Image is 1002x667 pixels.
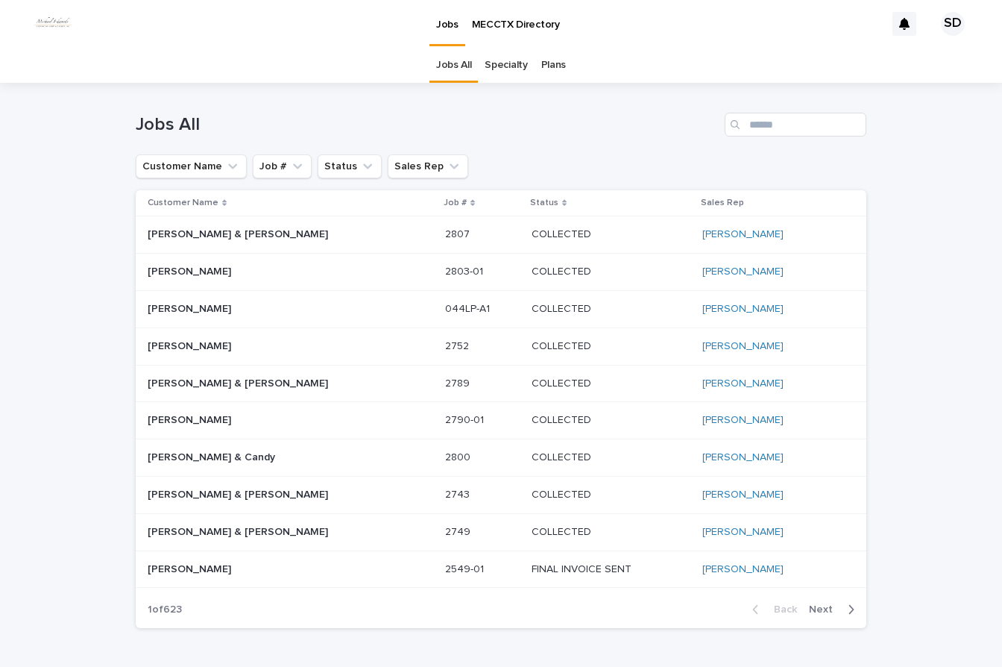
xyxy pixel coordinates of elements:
tr: [PERSON_NAME] & [PERSON_NAME][PERSON_NAME] & [PERSON_NAME] 27892789 COLLECTEDCOLLECTED [PERSON_NAME] [136,365,866,402]
a: [PERSON_NAME] [702,266,784,278]
a: [PERSON_NAME] [702,228,784,241]
a: Specialty [485,48,527,83]
a: [PERSON_NAME] [702,340,784,353]
p: 2803-01 [445,263,486,278]
button: Back [740,603,803,616]
button: Next [803,603,866,616]
p: FINAL INVOICE SENT [532,560,634,576]
span: Next [809,604,842,615]
p: 2749 [445,523,473,539]
p: 2549-01 [445,560,487,576]
tr: [PERSON_NAME][PERSON_NAME] 2549-012549-01 FINAL INVOICE SENTFINAL INVOICE SENT [PERSON_NAME] [136,551,866,588]
p: COLLECTED [532,337,594,353]
button: Job # [253,154,312,178]
input: Search [725,113,866,137]
p: Status [530,195,558,211]
p: [PERSON_NAME] [148,560,234,576]
button: Status [318,154,382,178]
tr: [PERSON_NAME] & Candy[PERSON_NAME] & Candy 28002800 COLLECTEDCOLLECTED [PERSON_NAME] [136,439,866,477]
p: 2789 [445,375,473,390]
a: Jobs All [436,48,472,83]
p: COLLECTED [532,263,594,278]
p: COLLECTED [532,375,594,390]
p: [PERSON_NAME] & [PERSON_NAME] [148,486,331,501]
tr: [PERSON_NAME][PERSON_NAME] 27522752 COLLECTEDCOLLECTED [PERSON_NAME] [136,328,866,365]
img: dhEtdSsQReaQtgKTuLrt [30,9,76,39]
p: [PERSON_NAME] & Candy [148,448,278,464]
p: [PERSON_NAME] [148,411,234,427]
p: 2800 [445,448,473,464]
p: Job # [444,195,467,211]
p: [PERSON_NAME] [148,300,234,316]
p: 044LP-A1 [445,300,493,316]
tr: [PERSON_NAME][PERSON_NAME] 044LP-A1044LP-A1 COLLECTEDCOLLECTED [PERSON_NAME] [136,290,866,328]
p: COLLECTED [532,225,594,241]
p: 2752 [445,337,472,353]
button: Customer Name [136,154,247,178]
p: COLLECTED [532,523,594,539]
p: [PERSON_NAME] & [PERSON_NAME] [148,375,331,390]
p: 2807 [445,225,473,241]
a: [PERSON_NAME] [702,489,784,501]
tr: [PERSON_NAME] & [PERSON_NAME][PERSON_NAME] & [PERSON_NAME] 28072807 COLLECTEDCOLLECTED [PERSON_NAME] [136,216,866,254]
tr: [PERSON_NAME] & [PERSON_NAME][PERSON_NAME] & [PERSON_NAME] 27432743 COLLECTEDCOLLECTED [PERSON_NAME] [136,476,866,513]
a: Plans [541,48,566,83]
p: COLLECTED [532,300,594,316]
p: 1 of 623 [136,592,194,628]
p: [PERSON_NAME] [148,263,234,278]
tr: [PERSON_NAME][PERSON_NAME] 2803-012803-01 COLLECTEDCOLLECTED [PERSON_NAME] [136,254,866,291]
a: [PERSON_NAME] [702,378,784,390]
p: [PERSON_NAME] & [PERSON_NAME] [148,523,331,539]
span: Back [765,604,797,615]
p: Sales Rep [701,195,744,211]
button: Sales Rep [388,154,468,178]
p: COLLECTED [532,486,594,501]
a: [PERSON_NAME] [702,451,784,464]
a: [PERSON_NAME] [702,563,784,576]
tr: [PERSON_NAME][PERSON_NAME] 2790-012790-01 COLLECTEDCOLLECTED [PERSON_NAME] [136,402,866,439]
a: [PERSON_NAME] [702,526,784,539]
p: [PERSON_NAME] [148,337,234,353]
p: COLLECTED [532,411,594,427]
p: Customer Name [148,195,218,211]
a: [PERSON_NAME] [702,414,784,427]
p: COLLECTED [532,448,594,464]
p: [PERSON_NAME] & [PERSON_NAME] [148,225,331,241]
h1: Jobs All [136,114,719,136]
a: [PERSON_NAME] [702,303,784,316]
tr: [PERSON_NAME] & [PERSON_NAME][PERSON_NAME] & [PERSON_NAME] 27492749 COLLECTEDCOLLECTED [PERSON_NAME] [136,513,866,551]
div: SD [941,12,965,36]
p: 2790-01 [445,411,487,427]
p: 2743 [445,486,473,501]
